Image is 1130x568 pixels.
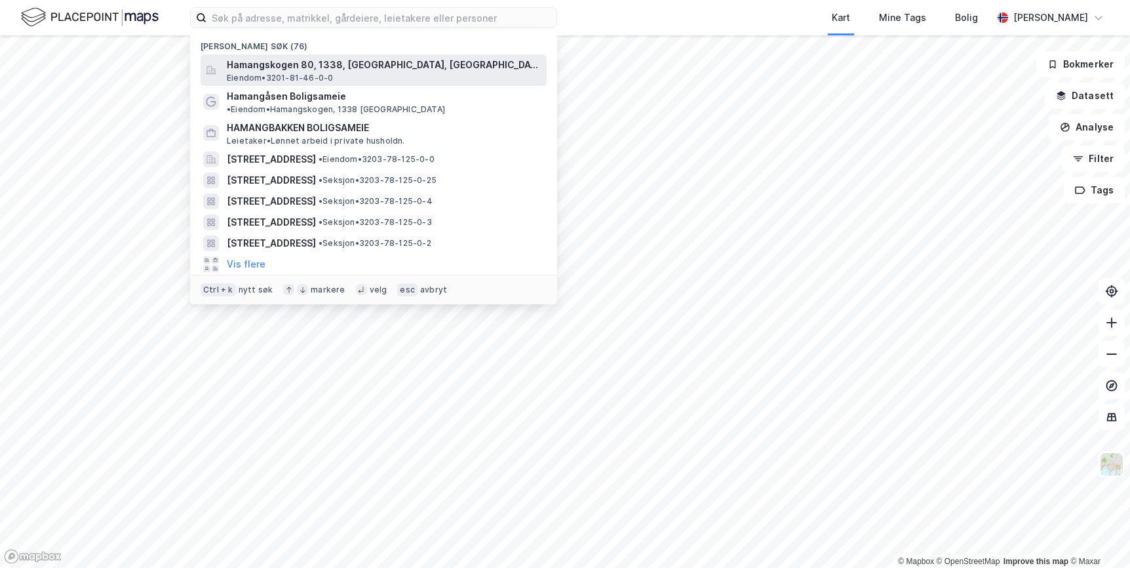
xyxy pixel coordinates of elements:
[227,104,445,115] span: Eiendom • Hamangskogen, 1338 [GEOGRAPHIC_DATA]
[898,557,934,566] a: Mapbox
[319,175,322,185] span: •
[319,154,435,165] span: Eiendom • 3203-78-125-0-0
[1045,83,1125,109] button: Datasett
[227,172,316,188] span: [STREET_ADDRESS]
[319,238,431,249] span: Seksjon • 3203-78-125-0-2
[1064,505,1130,568] div: Kontrollprogram for chat
[21,6,159,29] img: logo.f888ab2527a4732fd821a326f86c7f29.svg
[1064,177,1125,203] button: Tags
[201,283,236,296] div: Ctrl + k
[319,238,322,248] span: •
[319,196,322,206] span: •
[397,283,418,296] div: esc
[227,73,333,83] span: Eiendom • 3201-81-46-0-0
[227,136,405,146] span: Leietaker • Lønnet arbeid i private husholdn.
[227,57,541,73] span: Hamangskogen 80, 1338, [GEOGRAPHIC_DATA], [GEOGRAPHIC_DATA]
[1003,557,1068,566] a: Improve this map
[832,10,850,26] div: Kart
[239,285,273,295] div: nytt søk
[1062,146,1125,172] button: Filter
[319,217,322,227] span: •
[190,31,557,54] div: [PERSON_NAME] søk (76)
[879,10,926,26] div: Mine Tags
[937,557,1000,566] a: OpenStreetMap
[227,256,265,272] button: Vis flere
[1099,452,1124,477] img: Z
[227,104,231,114] span: •
[420,285,447,295] div: avbryt
[227,235,316,251] span: [STREET_ADDRESS]
[319,175,437,186] span: Seksjon • 3203-78-125-0-25
[955,10,978,26] div: Bolig
[319,217,432,228] span: Seksjon • 3203-78-125-0-3
[1049,114,1125,140] button: Analyse
[1064,505,1130,568] iframe: Chat Widget
[227,214,316,230] span: [STREET_ADDRESS]
[227,193,316,209] span: [STREET_ADDRESS]
[319,196,433,207] span: Seksjon • 3203-78-125-0-4
[1013,10,1088,26] div: [PERSON_NAME]
[227,89,346,104] span: Hamangåsen Boligsameie
[370,285,387,295] div: velg
[206,8,556,28] input: Søk på adresse, matrikkel, gårdeiere, leietakere eller personer
[311,285,345,295] div: markere
[319,154,322,164] span: •
[4,549,62,564] a: Mapbox homepage
[1036,51,1125,77] button: Bokmerker
[227,120,541,136] span: HAMANGBAKKEN BOLIGSAMEIE
[227,152,316,167] span: [STREET_ADDRESS]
